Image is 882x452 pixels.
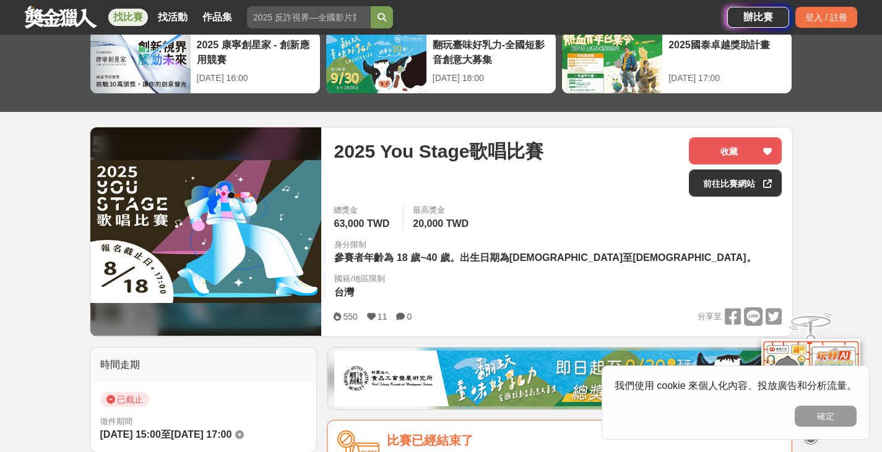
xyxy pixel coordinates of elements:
span: 分享至 [698,307,722,326]
span: 11 [378,312,387,322]
a: 前往比賽網站 [689,169,782,197]
div: 身分限制 [334,239,759,251]
div: [DATE] 17:00 [668,72,785,85]
span: 20,000 TWD [413,218,469,229]
div: 2025 康寧創星家 - 創新應用競賽 [197,38,314,66]
button: 確定 [795,406,857,427]
span: 550 [343,312,357,322]
div: 2025國泰卓越獎助計畫 [668,38,785,66]
a: 辦比賽 [727,7,789,28]
span: 參賽者年齡為 18 歲~40 歲。出生日期為[DEMOGRAPHIC_DATA]至[DEMOGRAPHIC_DATA]。 [334,252,756,263]
span: 已截止 [100,392,149,407]
span: 63,000 TWD [334,218,389,229]
span: 徵件期間 [100,417,132,426]
img: 1c81a89c-c1b3-4fd6-9c6e-7d29d79abef5.jpg [334,351,785,406]
span: 2025 You Stage歌唱比賽 [334,137,543,165]
span: 台灣 [334,287,354,297]
div: 時間走期 [90,348,317,382]
div: 翻玩臺味好乳力-全國短影音創意大募集 [433,38,550,66]
a: 2025 康寧創星家 - 創新應用競賽[DATE] 16:00 [90,31,321,94]
div: 國籍/地區限制 [334,273,385,285]
div: [DATE] 16:00 [197,72,314,85]
a: 找活動 [153,9,192,26]
a: 作品集 [197,9,237,26]
span: 總獎金 [334,204,392,216]
a: 翻玩臺味好乳力-全國短影音創意大募集[DATE] 18:00 [326,31,556,94]
div: [DATE] 18:00 [433,72,550,85]
img: Cover Image [90,160,322,303]
a: 2025國泰卓越獎助計畫[DATE] 17:00 [561,31,792,94]
span: 我們使用 cookie 來個人化內容、投放廣告和分析流量。 [615,380,857,391]
span: [DATE] 15:00 [100,429,161,440]
a: 找比賽 [108,9,148,26]
div: 登入 / 註冊 [795,7,857,28]
div: 比賽已經結束了 [387,430,782,451]
span: 0 [407,312,412,322]
span: [DATE] 17:00 [171,429,231,440]
button: 收藏 [689,137,782,164]
span: 至 [161,429,171,440]
img: d2146d9a-e6f6-4337-9592-8cefde37ba6b.png [761,338,860,420]
input: 2025 反詐視界—全國影片競賽 [247,6,371,28]
span: 最高獎金 [413,204,472,216]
